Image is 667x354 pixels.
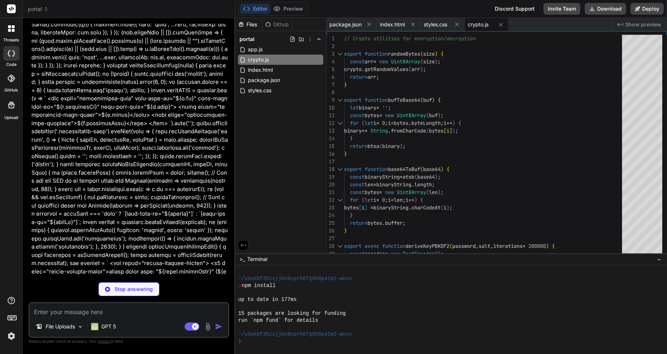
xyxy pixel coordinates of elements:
[449,204,452,211] span: ;
[546,243,549,249] span: )
[359,104,376,111] span: binary
[4,87,18,93] label: GitHub
[490,243,493,249] span: ,
[344,81,347,88] span: }
[365,120,373,126] span: let
[242,282,275,289] span: npm install
[446,120,452,126] span: ++
[344,51,362,57] span: export
[528,243,546,249] span: 200000
[438,97,441,103] span: {
[388,197,391,203] span: i
[432,181,435,188] span: ;
[388,97,420,103] span: bufToBase64
[408,204,411,211] span: .
[344,97,362,103] span: export
[238,338,242,345] span: ❯
[350,181,365,188] span: const
[362,204,365,211] span: i
[403,220,406,226] span: ;
[657,256,661,263] span: −
[344,166,362,172] span: export
[426,189,429,195] span: (
[388,127,391,134] span: .
[247,76,281,85] span: package.json
[420,166,423,172] span: (
[403,143,406,149] span: ;
[625,21,661,28] span: Show preview
[373,58,376,65] span: =
[101,323,116,330] p: GPT 5
[327,135,335,142] div: 14
[327,73,335,81] div: 6
[414,174,417,180] span: (
[382,120,385,126] span: 0
[327,66,335,73] div: 5
[403,197,406,203] span: ;
[215,323,222,330] img: icon
[5,330,18,342] img: settings
[28,5,49,13] span: portal
[368,143,379,149] span: btoa
[350,197,359,203] span: for
[350,120,359,126] span: for
[435,51,438,57] span: )
[380,21,405,28] span: index.html
[238,296,297,303] span: up to date in 177ms
[476,243,479,249] span: ,
[327,212,335,219] div: 24
[98,339,111,343] span: privacy
[408,66,411,72] span: (
[490,3,539,15] div: Discord Support
[362,127,368,134] span: +=
[247,86,272,95] span: styles.css
[327,142,335,150] div: 15
[414,197,417,203] span: )
[403,250,435,257] span: TextEncoder
[344,35,476,42] span: // Crypto utilities for encryption/decryption
[438,189,441,195] span: )
[424,21,447,28] span: styles.css
[446,127,449,134] span: i
[204,323,212,331] img: attachment
[435,58,438,65] span: )
[376,104,379,111] span: =
[335,119,345,127] div: Click to collapse the range.
[406,243,449,249] span: deriveKeyPBKDF2
[344,204,359,211] span: bytes
[240,256,245,263] span: >_
[327,50,335,58] div: 3
[373,181,376,188] span: =
[335,96,345,104] div: Click to collapse the range.
[327,196,335,204] div: 22
[585,3,626,15] button: Download
[329,21,362,28] span: package.json
[270,4,306,14] button: Preview
[426,127,429,134] span: (
[373,197,376,203] span: i
[373,204,408,211] span: binaryString
[391,120,394,126] span: <
[385,250,388,257] span: =
[344,243,362,249] span: export
[441,250,444,257] span: ;
[411,204,441,211] span: charCodeAt
[429,112,438,119] span: buf
[77,324,83,330] img: Pick Models
[423,51,435,57] span: size
[365,112,379,119] span: bytes
[247,45,263,54] span: app.js
[327,112,335,119] div: 11
[438,112,441,119] span: )
[417,174,435,180] span: base64
[441,120,444,126] span: ;
[423,58,435,65] span: size
[391,58,420,65] span: Uint8Array
[365,97,388,103] span: function
[327,35,335,42] div: 1
[365,197,373,203] span: let
[238,275,352,282] span: ~/u3uk0f35zsjjbn9cprh6fq9h0p4tm2-wnxx
[435,250,438,257] span: (
[385,197,388,203] span: ;
[327,81,335,89] div: 7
